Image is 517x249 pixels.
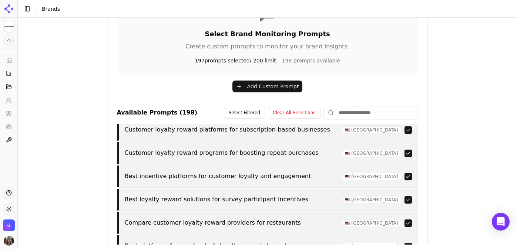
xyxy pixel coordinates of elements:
[3,21,15,33] button: Current brand: Giftogram
[342,196,401,204] span: [GEOGRAPHIC_DATA]
[125,195,338,204] p: Best loyalty reward solutions for survey participant incentives
[3,21,15,33] img: Giftogram
[117,108,198,117] h4: Available Prompts ( 198 )
[282,57,340,64] span: 198 prompts available
[224,107,265,119] button: Select Filtered
[4,236,14,246] img: Valerie Leary
[232,81,303,92] button: Add Custom Prompt
[492,213,510,231] div: Open Intercom Messenger
[345,198,350,201] img: US
[345,175,350,178] img: US
[126,42,409,51] p: Create custom prompts to monitor your brand insights.
[42,6,60,12] span: Brands
[268,107,320,119] button: Clear All Selections
[125,148,338,158] p: Customer loyalty reward programs for boosting repeat purchases
[345,152,350,155] img: US
[126,29,409,39] h3: Select Brand Monitoring Prompts
[345,129,350,132] img: US
[342,219,401,227] span: [GEOGRAPHIC_DATA]
[4,236,14,246] button: Open user button
[342,150,401,157] span: [GEOGRAPHIC_DATA]
[342,126,401,134] span: [GEOGRAPHIC_DATA]
[3,219,15,231] button: Open organization switcher
[345,222,350,225] img: US
[125,125,338,134] p: Customer loyalty reward platforms for subscription-based businesses
[42,5,60,13] nav: breadcrumb
[342,173,401,180] span: [GEOGRAPHIC_DATA]
[3,219,15,231] img: Giftogram
[195,57,276,64] span: 197 prompts selected / 200 limit
[125,171,338,181] p: Best incentive platforms for customer loyalty and engagement
[125,218,338,228] p: Compare customer loyalty reward providers for restaurants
